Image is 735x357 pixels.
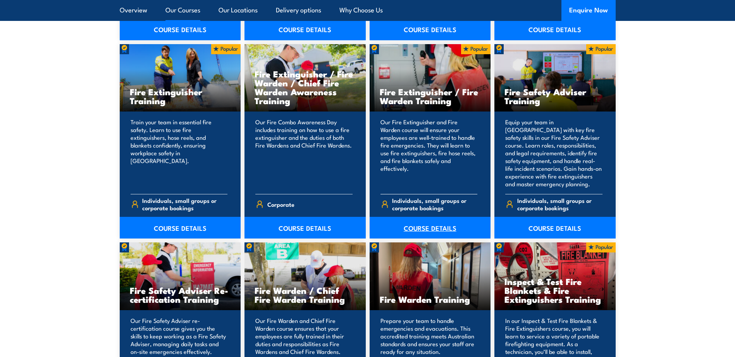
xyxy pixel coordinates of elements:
[120,19,241,40] a: COURSE DETAILS
[255,118,353,188] p: Our Fire Combo Awareness Day includes training on how to use a fire extinguisher and the duties o...
[267,198,294,210] span: Corporate
[380,87,481,105] h3: Fire Extinguisher / Fire Warden Training
[370,217,491,239] a: COURSE DETAILS
[392,197,477,211] span: Individuals, small groups or corporate bookings
[505,118,602,188] p: Equip your team in [GEOGRAPHIC_DATA] with key fire safety skills in our Fire Safety Adviser cours...
[244,217,366,239] a: COURSE DETAILS
[130,87,231,105] h3: Fire Extinguisher Training
[142,197,227,211] span: Individuals, small groups or corporate bookings
[380,295,481,304] h3: Fire Warden Training
[494,217,616,239] a: COURSE DETAILS
[380,118,478,188] p: Our Fire Extinguisher and Fire Warden course will ensure your employees are well-trained to handl...
[504,87,606,105] h3: Fire Safety Adviser Training
[120,217,241,239] a: COURSE DETAILS
[504,277,606,304] h3: Inspect & Test Fire Blankets & Fire Extinguishers Training
[255,69,356,105] h3: Fire Extinguisher / Fire Warden / Chief Fire Warden Awareness Training
[244,19,366,40] a: COURSE DETAILS
[517,197,602,211] span: Individuals, small groups or corporate bookings
[130,286,231,304] h3: Fire Safety Adviser Re-certification Training
[255,286,356,304] h3: Fire Warden / Chief Fire Warden Training
[494,19,616,40] a: COURSE DETAILS
[370,19,491,40] a: COURSE DETAILS
[131,118,228,188] p: Train your team in essential fire safety. Learn to use fire extinguishers, hose reels, and blanke...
